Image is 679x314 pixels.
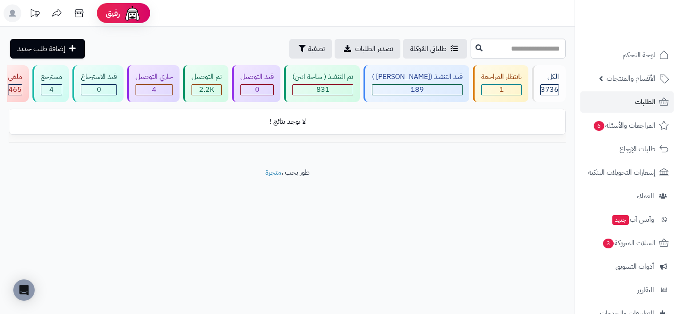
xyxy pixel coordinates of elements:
div: 0 [241,85,273,95]
a: التقارير [580,279,674,301]
div: قيد التوصيل [240,72,274,82]
img: ai-face.png [124,4,141,22]
a: جاري التوصيل 4 [125,65,181,102]
a: مسترجع 4 [31,65,71,102]
span: وآتس آب [611,213,654,226]
div: تم التوصيل [192,72,222,82]
a: طلبات الإرجاع [580,138,674,160]
span: طلباتي المُوكلة [410,43,447,54]
div: مسترجع [41,72,62,82]
span: أدوات التسويق [615,260,654,273]
a: السلات المتروكة3 [580,232,674,254]
a: وآتس آبجديد [580,209,674,230]
div: ملغي [8,72,22,82]
div: 831 [293,85,353,95]
span: 465 [8,84,22,95]
span: 4 [152,84,156,95]
span: تصدير الطلبات [355,43,393,54]
a: تحديثات المنصة [24,4,46,24]
a: قيد الاسترجاع 0 [71,65,125,102]
a: طلباتي المُوكلة [403,39,467,59]
a: المراجعات والأسئلة6 [580,115,674,136]
div: قيد التنفيذ ([PERSON_NAME] ) [372,72,463,82]
span: إشعارات التحويلات البنكية [588,166,655,179]
img: logo-2.png [619,25,671,43]
a: تم التوصيل 2.2K [181,65,230,102]
a: العملاء [580,185,674,207]
span: 4 [49,84,54,95]
a: لوحة التحكم [580,44,674,66]
div: 465 [8,85,22,95]
div: 1 [482,85,521,95]
button: تصفية [289,39,332,59]
span: 3736 [541,84,559,95]
div: 4 [41,85,62,95]
div: الكل [540,72,559,82]
a: متجرة [265,167,281,178]
span: 3 [603,239,614,248]
span: 0 [97,84,101,95]
span: 189 [411,84,424,95]
a: تصدير الطلبات [335,39,400,59]
span: 1 [499,84,504,95]
div: Open Intercom Messenger [13,279,35,301]
span: جديد [612,215,629,225]
span: 2.2K [199,84,214,95]
div: بانتظار المراجعة [481,72,522,82]
a: الطلبات [580,91,674,113]
div: جاري التوصيل [136,72,173,82]
div: تم التنفيذ ( ساحة اتين) [292,72,353,82]
span: طلبات الإرجاع [619,143,655,155]
a: بانتظار المراجعة 1 [471,65,530,102]
span: 6 [594,121,604,131]
span: لوحة التحكم [623,49,655,61]
a: إشعارات التحويلات البنكية [580,162,674,183]
span: المراجعات والأسئلة [593,119,655,132]
span: التقارير [637,284,654,296]
span: العملاء [637,190,654,202]
a: تم التنفيذ ( ساحة اتين) 831 [282,65,362,102]
td: لا توجد نتائج ! [9,110,565,134]
div: 2242 [192,85,221,95]
div: 189 [372,85,462,95]
span: الأقسام والمنتجات [607,72,655,85]
span: السلات المتروكة [602,237,655,249]
a: الكل3736 [530,65,567,102]
div: قيد الاسترجاع [81,72,117,82]
span: رفيق [106,8,120,19]
div: 4 [136,85,172,95]
a: قيد التوصيل 0 [230,65,282,102]
span: إضافة طلب جديد [17,43,65,54]
a: أدوات التسويق [580,256,674,277]
a: قيد التنفيذ ([PERSON_NAME] ) 189 [362,65,471,102]
div: 0 [81,85,116,95]
span: 831 [316,84,330,95]
span: 0 [255,84,260,95]
a: إضافة طلب جديد [10,39,85,59]
span: تصفية [308,43,325,54]
span: الطلبات [635,96,655,108]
